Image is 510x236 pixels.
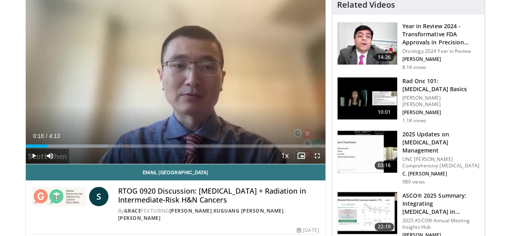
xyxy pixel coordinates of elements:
[33,133,44,139] span: 0:18
[32,187,86,206] img: GRACE
[337,130,480,185] a: 03:16 2025 Updates on [MEDICAL_DATA] Management UNC [PERSON_NAME] Comprehensive [MEDICAL_DATA] C....
[375,161,394,169] span: 03:16
[89,187,108,206] a: S
[402,117,426,124] p: 1.1K views
[337,23,397,65] img: 22cacae0-80e8-46c7-b946-25cff5e656fa.150x105_q85_crop-smart_upscale.jpg
[337,131,397,173] img: 59b31657-0fdf-4eb4-bc2c-b76a859f8026.150x105_q85_crop-smart_upscale.jpg
[118,207,319,222] div: By FEATURING , ,
[42,148,58,164] button: Mute
[402,22,480,46] h3: Year in Review 2024 - Transformative FDA Approvals in Precision Onco…
[169,207,212,214] a: [PERSON_NAME]
[124,207,142,214] a: GRACE
[402,179,425,185] p: 989 views
[297,227,318,234] div: [DATE]
[375,53,394,61] span: 14:26
[375,108,394,116] span: 10:01
[402,48,480,54] p: Oncology 2024 Year in Review
[49,133,60,139] span: 4:13
[402,56,480,63] p: [PERSON_NAME]
[402,156,480,169] p: UNC [PERSON_NAME] Comprehensive [MEDICAL_DATA]
[337,192,397,234] img: 6b668687-9898-4518-9951-025704d4bc20.150x105_q85_crop-smart_upscale.jpg
[309,148,325,164] button: Fullscreen
[402,192,480,216] h3: ASCO® 2025 Summary: Integrating [MEDICAL_DATA] in Resectable H&N Canc…
[26,148,42,164] button: Play
[26,164,325,180] a: Email [GEOGRAPHIC_DATA]
[337,77,397,119] img: aee802ce-c4cb-403d-b093-d98594b3404c.150x105_q85_crop-smart_upscale.jpg
[375,223,394,231] span: 22:19
[213,207,284,214] a: Xuguang [PERSON_NAME]
[118,187,319,204] h4: RTOG 0920 Discussion: [MEDICAL_DATA] + Radiation in Intermediate-Risk H&N Cancers
[402,109,480,116] p: [PERSON_NAME]
[402,95,480,108] p: [PERSON_NAME] [PERSON_NAME]
[26,144,325,148] div: Progress Bar
[118,215,161,221] a: [PERSON_NAME]
[293,148,309,164] button: Enable picture-in-picture mode
[337,22,480,71] a: 14:26 Year in Review 2024 - Transformative FDA Approvals in Precision Onco… Oncology 2024 Year in...
[277,148,293,164] button: Playback Rate
[337,77,480,124] a: 10:01 Rad Onc 101: [MEDICAL_DATA] Basics [PERSON_NAME] [PERSON_NAME] [PERSON_NAME] 1.1K views
[402,77,480,93] h3: Rad Onc 101: [MEDICAL_DATA] Basics
[402,217,480,230] p: 2025 ASCO® Annual Meeting Insights Hub
[402,64,426,71] p: 8.1K views
[402,171,480,177] p: C. [PERSON_NAME]
[402,130,480,155] h3: 2025 Updates on [MEDICAL_DATA] Management
[46,133,48,139] span: /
